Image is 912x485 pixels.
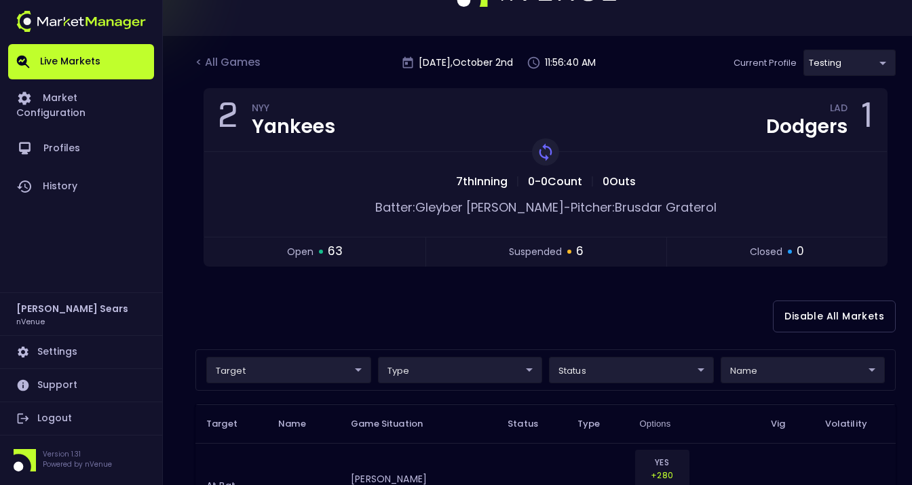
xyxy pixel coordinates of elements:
a: Live Markets [8,44,154,79]
a: Logout [8,402,154,435]
span: 0 Outs [598,174,640,189]
div: target [549,357,714,383]
h3: nVenue [16,316,45,326]
th: Options [629,404,761,443]
p: +280 [644,469,681,482]
p: Current Profile [734,56,797,70]
span: | [512,174,524,189]
p: [DATE] , October 2 nd [419,56,513,70]
div: < All Games [195,54,263,72]
a: Profiles [8,130,154,168]
span: 0 - 0 Count [524,174,586,189]
a: Settings [8,336,154,368]
span: | [586,174,598,189]
div: target [378,357,543,383]
div: LAD [830,104,848,115]
div: Version 1.31Powered by nVenue [8,449,154,471]
a: History [8,168,154,206]
span: Type [577,418,618,430]
h2: [PERSON_NAME] Sears [16,301,128,316]
img: replayImg [536,142,555,161]
div: Yankees [252,117,335,136]
span: Pitcher: Brusdar Graterol [571,199,717,216]
span: Vig [771,418,803,430]
span: - [564,199,571,216]
span: Status [508,418,556,430]
span: Game Situation [351,418,440,430]
p: Powered by nVenue [43,459,112,469]
div: target [803,50,896,76]
span: suspended [509,245,562,259]
span: Volatility [825,418,885,430]
div: target [206,357,371,383]
p: YES [644,456,681,469]
a: Support [8,369,154,402]
p: 11:56:40 AM [545,56,596,70]
div: 2 [218,100,238,140]
p: Version 1.31 [43,449,112,459]
button: Disable All Markets [773,300,896,332]
span: 7th Inning [452,174,512,189]
a: Market Configuration [8,79,154,130]
img: logo [16,11,146,32]
span: 6 [576,243,584,260]
div: NYY [252,104,335,115]
span: 63 [328,243,343,260]
span: Target [206,418,255,430]
span: Name [278,418,324,430]
span: 0 [797,243,804,260]
div: target [721,357,886,383]
span: open [287,245,313,259]
span: Batter: Gleyber [PERSON_NAME] [375,199,564,216]
div: Dodgers [766,117,848,136]
span: closed [750,245,782,259]
div: 1 [861,100,873,140]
